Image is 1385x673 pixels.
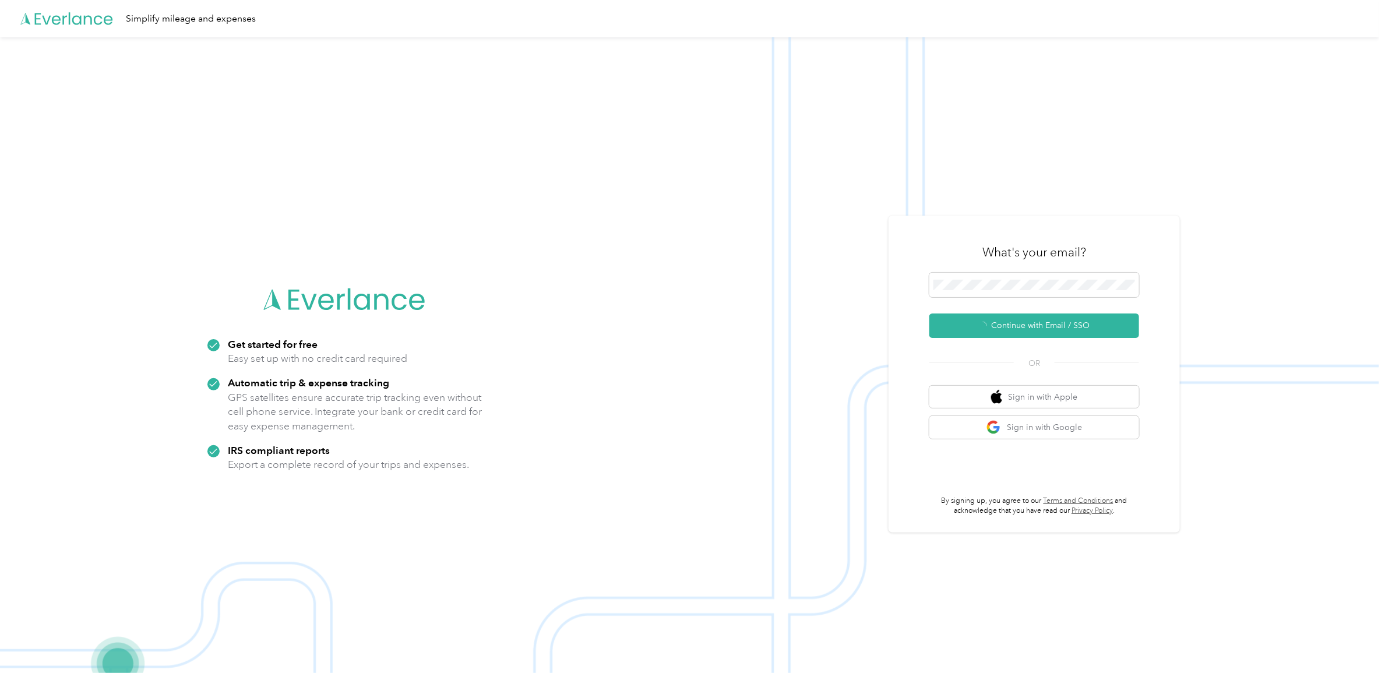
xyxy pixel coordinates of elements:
strong: Get started for free [228,338,318,350]
button: Continue with Email / SSO [929,313,1139,338]
a: Privacy Policy [1072,506,1113,515]
div: Simplify mileage and expenses [126,12,256,26]
img: google logo [986,420,1001,435]
p: Easy set up with no credit card required [228,351,407,366]
button: google logoSign in with Google [929,416,1139,439]
button: apple logoSign in with Apple [929,386,1139,408]
h3: What's your email? [982,244,1086,260]
strong: Automatic trip & expense tracking [228,376,389,389]
span: OR [1014,357,1055,369]
p: By signing up, you agree to our and acknowledge that you have read our . [929,496,1139,516]
strong: IRS compliant reports [228,444,330,456]
a: Terms and Conditions [1044,496,1113,505]
img: apple logo [991,390,1003,404]
p: GPS satellites ensure accurate trip tracking even without cell phone service. Integrate your bank... [228,390,482,434]
p: Export a complete record of your trips and expenses. [228,457,469,472]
